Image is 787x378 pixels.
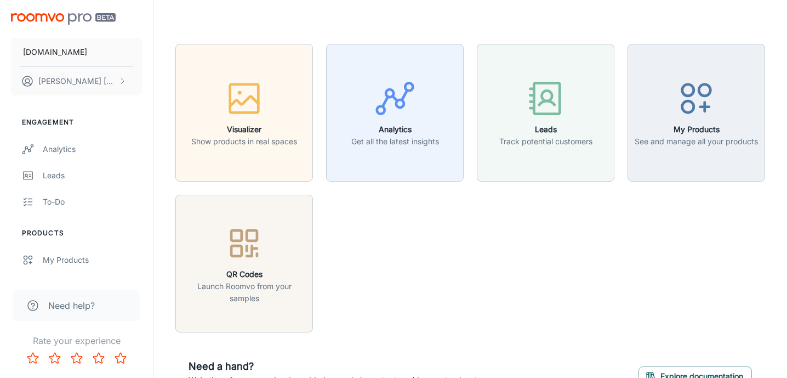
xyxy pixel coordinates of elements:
[635,123,758,136] h6: My Products
[22,347,44,369] button: Rate 1 star
[43,254,142,266] div: My Products
[351,136,439,148] p: Get all the latest insights
[43,196,142,208] div: To-do
[183,268,306,280] h6: QR Codes
[48,299,95,312] span: Need help?
[43,143,142,155] div: Analytics
[110,347,132,369] button: Rate 5 star
[499,123,592,136] h6: Leads
[628,44,765,182] button: My ProductsSee and manage all your products
[326,106,464,117] a: AnalyticsGet all the latest insights
[189,359,489,374] h6: Need a hand?
[11,13,116,25] img: Roomvo PRO Beta
[477,44,614,182] button: LeadsTrack potential customers
[191,136,297,148] p: Show products in real spaces
[66,347,88,369] button: Rate 3 star
[175,44,313,182] button: VisualizerShow products in real spaces
[635,136,758,148] p: See and manage all your products
[44,347,66,369] button: Rate 2 star
[23,46,87,58] p: [DOMAIN_NAME]
[11,67,142,95] button: [PERSON_NAME] [PERSON_NAME]
[183,280,306,304] p: Launch Roomvo from your samples
[628,106,765,117] a: My ProductsSee and manage all your products
[326,44,464,182] button: AnalyticsGet all the latest insights
[175,195,313,332] button: QR CodesLaunch Roomvo from your samples
[9,334,144,347] p: Rate your experience
[175,257,313,268] a: QR CodesLaunch Roomvo from your samples
[351,123,439,136] h6: Analytics
[191,123,297,136] h6: Visualizer
[88,347,110,369] button: Rate 4 star
[477,106,614,117] a: LeadsTrack potential customers
[499,136,592,148] p: Track potential customers
[11,38,142,66] button: [DOMAIN_NAME]
[43,170,142,182] div: Leads
[38,75,116,87] p: [PERSON_NAME] [PERSON_NAME]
